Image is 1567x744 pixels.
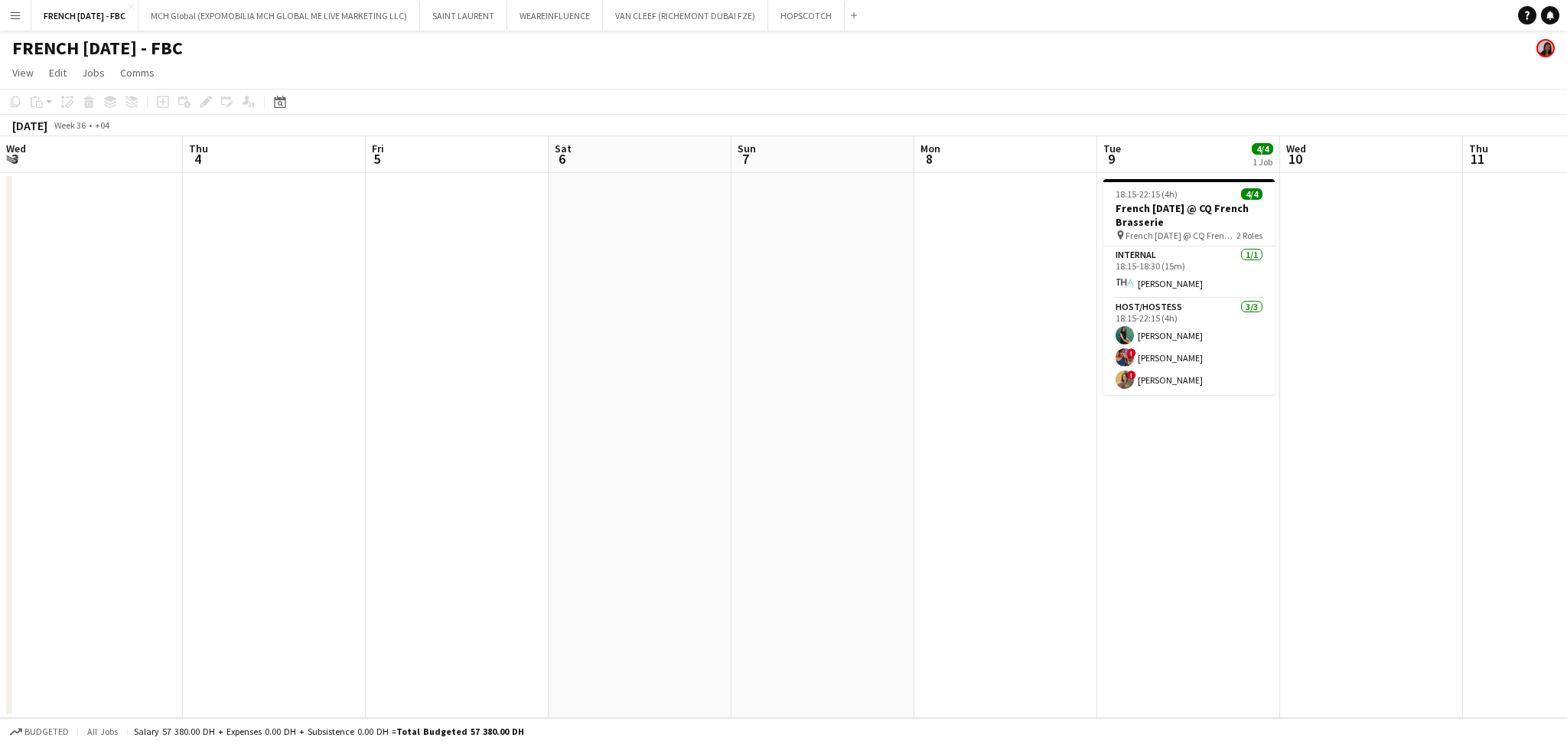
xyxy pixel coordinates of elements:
[918,150,940,168] span: 8
[49,66,67,80] span: Edit
[50,119,89,131] span: Week 36
[1252,143,1273,155] span: 4/4
[735,150,756,168] span: 7
[1236,230,1262,241] span: 2 Roles
[1103,246,1275,299] app-card-role: Internal1/118:15-18:30 (15m)[PERSON_NAME]
[1127,348,1136,357] span: !
[43,63,73,83] a: Edit
[84,726,121,737] span: All jobs
[24,726,69,737] span: Budgeted
[189,142,208,155] span: Thu
[1126,230,1236,241] span: French [DATE] @ CQ French Brasserie
[1101,150,1121,168] span: 9
[1103,142,1121,155] span: Tue
[372,142,384,155] span: Fri
[8,723,71,740] button: Budgeted
[1536,39,1555,57] app-user-avatar: Sara Mendhao
[555,142,572,155] span: Sat
[31,1,138,31] button: FRENCH [DATE] - FBC
[920,142,940,155] span: Mon
[1467,150,1488,168] span: 11
[552,150,572,168] span: 6
[138,1,420,31] button: MCH Global (EXPOMOBILIA MCH GLOBAL ME LIVE MARKETING LLC)
[1103,201,1275,229] h3: French [DATE] @ CQ French Brasserie
[134,726,524,737] div: Salary 57 380.00 DH + Expenses 0.00 DH + Subsistence 0.00 DH =
[1103,179,1275,395] app-job-card: 18:15-22:15 (4h)4/4French [DATE] @ CQ French Brasserie French [DATE] @ CQ French Brasserie2 Roles...
[76,63,111,83] a: Jobs
[507,1,603,31] button: WEAREINFLUENCE
[738,142,756,155] span: Sun
[6,63,40,83] a: View
[12,118,47,133] div: [DATE]
[1286,142,1306,155] span: Wed
[1116,188,1178,200] span: 18:15-22:15 (4h)
[1127,370,1136,380] span: !
[95,119,109,131] div: +04
[420,1,507,31] button: SAINT LAURENT
[114,63,161,83] a: Comms
[1469,142,1488,155] span: Thu
[4,150,26,168] span: 3
[187,150,208,168] span: 4
[1284,150,1306,168] span: 10
[1253,156,1272,168] div: 1 Job
[396,726,524,737] span: Total Budgeted 57 380.00 DH
[82,66,105,80] span: Jobs
[6,142,26,155] span: Wed
[1241,188,1262,200] span: 4/4
[12,37,183,60] h1: FRENCH [DATE] - FBC
[120,66,155,80] span: Comms
[603,1,768,31] button: VAN CLEEF (RICHEMONT DUBAI FZE)
[768,1,845,31] button: HOPSCOTCH
[1103,299,1275,395] app-card-role: Host/Hostess3/318:15-22:15 (4h)[PERSON_NAME]![PERSON_NAME]![PERSON_NAME]
[370,150,384,168] span: 5
[12,66,34,80] span: View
